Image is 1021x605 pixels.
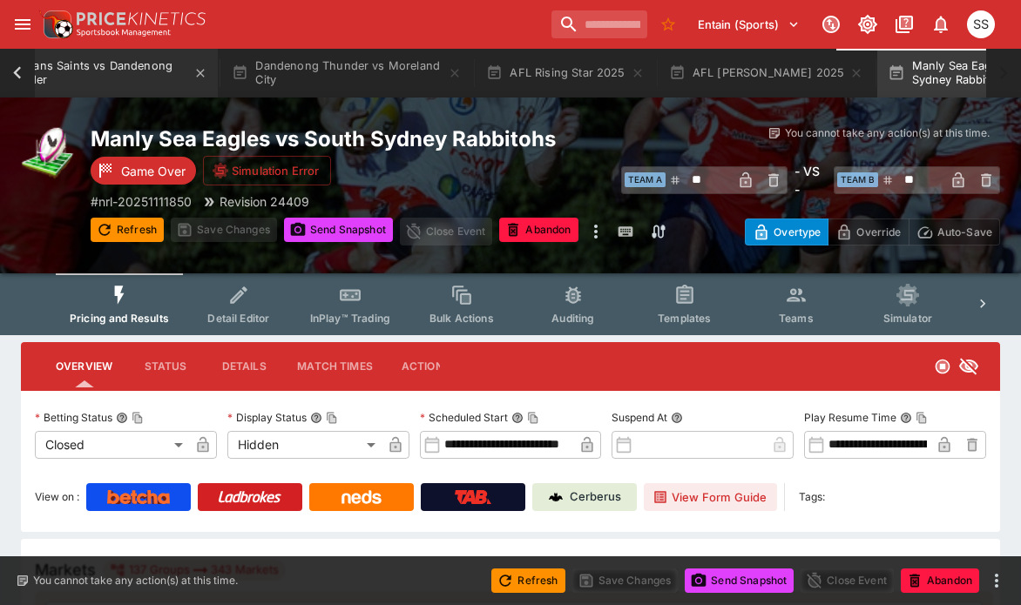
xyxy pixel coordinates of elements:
[310,412,322,424] button: Display StatusCopy To Clipboard
[654,10,682,38] button: No Bookmarks
[205,346,283,387] button: Details
[889,9,920,40] button: Documentation
[779,312,814,325] span: Teams
[958,356,979,377] svg: Hidden
[387,346,465,387] button: Actions
[91,192,192,211] p: Copy To Clipboard
[794,162,827,198] h6: - VS -
[310,312,390,325] span: InPlay™ Trading
[658,312,711,325] span: Templates
[35,431,189,459] div: Closed
[815,9,847,40] button: Connected to PK
[685,568,794,593] button: Send Snapshot
[551,10,647,38] input: search
[203,156,331,185] button: Simulation Error
[227,410,307,425] p: Display Status
[511,412,524,424] button: Scheduled StartCopy To Clipboard
[799,483,825,511] label: Tags:
[828,218,909,245] button: Override
[33,573,238,588] p: You cannot take any action(s) at this time.
[70,312,169,325] span: Pricing and Results
[837,172,878,187] span: Team B
[901,568,979,593] button: Abandon
[937,223,992,241] p: Auto-Save
[532,483,637,511] a: Cerberus
[42,346,126,387] button: Overview
[901,570,979,588] span: Mark an event as closed and abandoned.
[856,223,901,241] p: Override
[77,12,206,25] img: PriceKinetics
[107,490,170,504] img: Betcha
[35,483,79,511] label: View on :
[121,162,186,180] p: Game Over
[132,412,144,424] button: Copy To Clipboard
[283,346,387,387] button: Match Times
[916,412,928,424] button: Copy To Clipboard
[38,7,73,42] img: PriceKinetics Logo
[326,412,338,424] button: Copy To Clipboard
[883,312,932,325] span: Simulator
[207,312,269,325] span: Detail Editor
[900,412,912,424] button: Play Resume TimeCopy To Clipboard
[429,312,494,325] span: Bulk Actions
[56,273,965,335] div: Event type filters
[986,570,1007,591] button: more
[91,125,621,152] h2: Copy To Clipboard
[21,125,77,181] img: rugby_league.png
[585,218,606,245] button: more
[671,412,683,424] button: Suspend At
[570,488,621,506] p: Cerberus
[774,223,821,241] p: Overtype
[687,10,810,38] button: Select Tenant
[476,49,654,97] button: AFL Rising Star 2025
[221,49,472,97] button: Dandenong Thunder vs Moreland City
[549,490,563,504] img: Cerberus
[491,568,565,593] button: Refresh
[551,312,594,325] span: Auditing
[527,412,539,424] button: Copy To Clipboard
[745,218,1000,245] div: Start From
[77,29,171,37] img: Sportsbook Management
[499,220,578,238] span: Mark an event as closed and abandoned.
[745,218,828,245] button: Overtype
[341,490,381,504] img: Neds
[455,490,491,504] img: TabNZ
[659,49,875,97] button: AFL [PERSON_NAME] 2025
[967,10,995,38] div: Sam Somerville
[909,218,1000,245] button: Auto-Save
[35,410,112,425] p: Betting Status
[116,412,128,424] button: Betting StatusCopy To Clipboard
[7,9,38,40] button: open drawer
[934,358,951,375] svg: Closed
[804,410,896,425] p: Play Resume Time
[499,218,578,242] button: Abandon
[227,431,382,459] div: Hidden
[962,5,1000,44] button: Sam Somerville
[644,483,777,511] button: View Form Guide
[284,218,393,242] button: Send Snapshot
[126,346,205,387] button: Status
[852,9,883,40] button: Toggle light/dark mode
[420,410,508,425] p: Scheduled Start
[218,490,281,504] img: Ladbrokes
[785,125,990,141] p: You cannot take any action(s) at this time.
[612,410,667,425] p: Suspend At
[220,192,309,211] p: Revision 24409
[925,9,957,40] button: Notifications
[91,218,164,242] button: Refresh
[625,172,666,187] span: Team A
